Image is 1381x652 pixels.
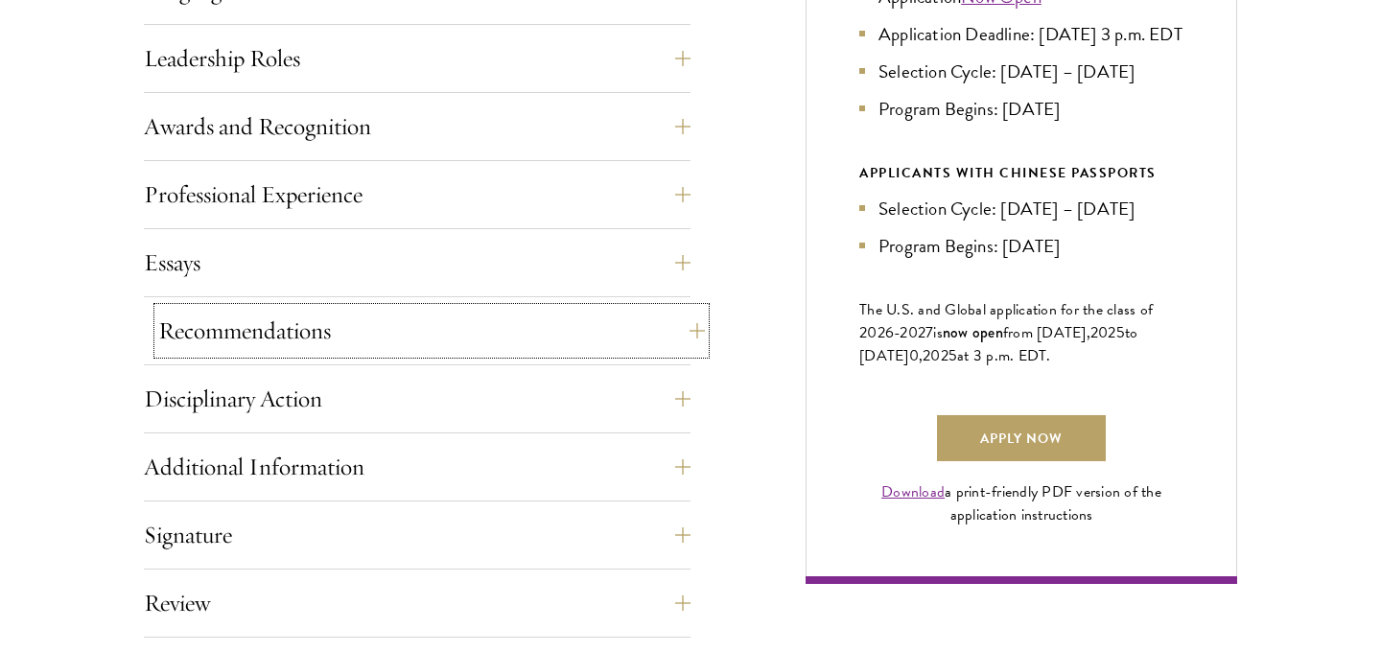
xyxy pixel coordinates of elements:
[943,321,1003,343] span: now open
[948,344,957,367] span: 5
[859,480,1183,526] div: a print-friendly PDF version of the application instructions
[144,172,690,218] button: Professional Experience
[859,298,1153,344] span: The U.S. and Global application for the class of 202
[933,321,943,344] span: is
[144,580,690,626] button: Review
[894,321,925,344] span: -202
[923,344,948,367] span: 202
[859,20,1183,48] li: Application Deadline: [DATE] 3 p.m. EDT
[937,415,1106,461] a: Apply Now
[881,480,945,503] a: Download
[859,161,1183,185] div: APPLICANTS WITH CHINESE PASSPORTS
[919,344,923,367] span: ,
[1090,321,1116,344] span: 202
[859,232,1183,260] li: Program Begins: [DATE]
[859,321,1137,367] span: to [DATE]
[925,321,933,344] span: 7
[957,344,1051,367] span: at 3 p.m. EDT.
[859,195,1183,222] li: Selection Cycle: [DATE] – [DATE]
[144,240,690,286] button: Essays
[1003,321,1090,344] span: from [DATE],
[144,376,690,422] button: Disciplinary Action
[1116,321,1125,344] span: 5
[158,308,705,354] button: Recommendations
[859,58,1183,85] li: Selection Cycle: [DATE] – [DATE]
[144,444,690,490] button: Additional Information
[909,344,919,367] span: 0
[144,35,690,81] button: Leadership Roles
[144,512,690,558] button: Signature
[859,95,1183,123] li: Program Begins: [DATE]
[144,104,690,150] button: Awards and Recognition
[885,321,894,344] span: 6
